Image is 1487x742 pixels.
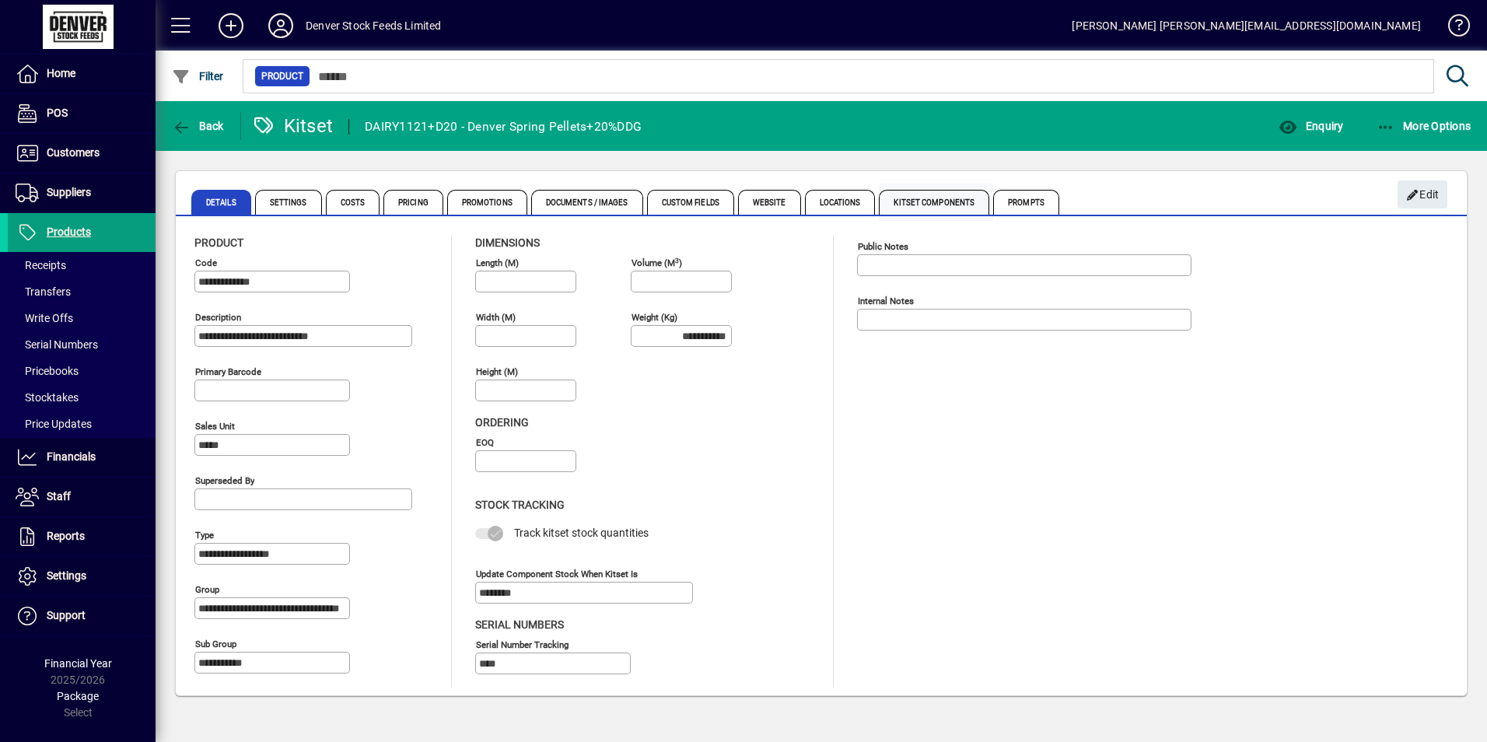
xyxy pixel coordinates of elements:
[8,358,156,384] a: Pricebooks
[476,366,518,377] mat-label: Height (m)
[365,114,642,139] div: DAIRY1121+D20 - Denver Spring Pellets+20%DDG
[8,517,156,556] a: Reports
[261,68,303,84] span: Product
[1279,120,1343,132] span: Enquiry
[255,190,322,215] span: Settings
[195,584,219,595] mat-label: Group
[475,416,529,429] span: Ordering
[8,54,156,93] a: Home
[475,236,540,249] span: Dimensions
[1373,112,1475,140] button: More Options
[8,597,156,635] a: Support
[16,418,92,430] span: Price Updates
[195,421,235,432] mat-label: Sales unit
[16,365,79,377] span: Pricebooks
[195,366,261,377] mat-label: Primary barcode
[47,146,100,159] span: Customers
[57,690,99,702] span: Package
[8,173,156,212] a: Suppliers
[306,13,442,38] div: Denver Stock Feeds Limited
[156,112,241,140] app-page-header-button: Back
[8,411,156,437] a: Price Updates
[16,391,79,404] span: Stocktakes
[16,259,66,271] span: Receipts
[172,70,224,82] span: Filter
[47,490,71,502] span: Staff
[8,252,156,278] a: Receipts
[8,94,156,133] a: POS
[47,530,85,542] span: Reports
[1072,13,1421,38] div: [PERSON_NAME] [PERSON_NAME][EMAIL_ADDRESS][DOMAIN_NAME]
[738,190,801,215] span: Website
[256,12,306,40] button: Profile
[47,107,68,119] span: POS
[8,278,156,305] a: Transfers
[675,256,679,264] sup: 3
[168,112,228,140] button: Back
[475,499,565,511] span: Stock Tracking
[632,312,677,323] mat-label: Weight (Kg)
[16,338,98,351] span: Serial Numbers
[195,639,236,649] mat-label: Sub group
[476,257,519,268] mat-label: Length (m)
[531,190,643,215] span: Documents / Images
[191,190,251,215] span: Details
[858,241,908,252] mat-label: Public Notes
[47,450,96,463] span: Financials
[476,312,516,323] mat-label: Width (m)
[195,312,241,323] mat-label: Description
[8,384,156,411] a: Stocktakes
[993,190,1059,215] span: Prompts
[8,438,156,477] a: Financials
[47,186,91,198] span: Suppliers
[8,557,156,596] a: Settings
[8,478,156,516] a: Staff
[47,226,91,238] span: Products
[1436,3,1468,54] a: Knowledge Base
[195,530,214,541] mat-label: Type
[1377,120,1471,132] span: More Options
[172,120,224,132] span: Back
[475,618,564,631] span: Serial Numbers
[47,609,86,621] span: Support
[383,190,443,215] span: Pricing
[1275,112,1347,140] button: Enquiry
[879,190,989,215] span: Kitset Components
[476,568,638,579] mat-label: Update component stock when kitset is
[194,236,243,249] span: Product
[44,657,112,670] span: Financial Year
[253,114,334,138] div: Kitset
[514,527,649,539] span: Track kitset stock quantities
[206,12,256,40] button: Add
[8,331,156,358] a: Serial Numbers
[476,437,494,448] mat-label: EOQ
[447,190,527,215] span: Promotions
[16,312,73,324] span: Write Offs
[47,569,86,582] span: Settings
[858,296,914,306] mat-label: Internal Notes
[168,62,228,90] button: Filter
[647,190,734,215] span: Custom Fields
[476,639,569,649] mat-label: Serial Number tracking
[8,134,156,173] a: Customers
[326,190,380,215] span: Costs
[195,475,254,486] mat-label: Superseded by
[8,305,156,331] a: Write Offs
[805,190,876,215] span: Locations
[47,67,75,79] span: Home
[16,285,71,298] span: Transfers
[632,257,682,268] mat-label: Volume (m )
[1406,182,1440,208] span: Edit
[195,257,217,268] mat-label: Code
[1398,180,1447,208] button: Edit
